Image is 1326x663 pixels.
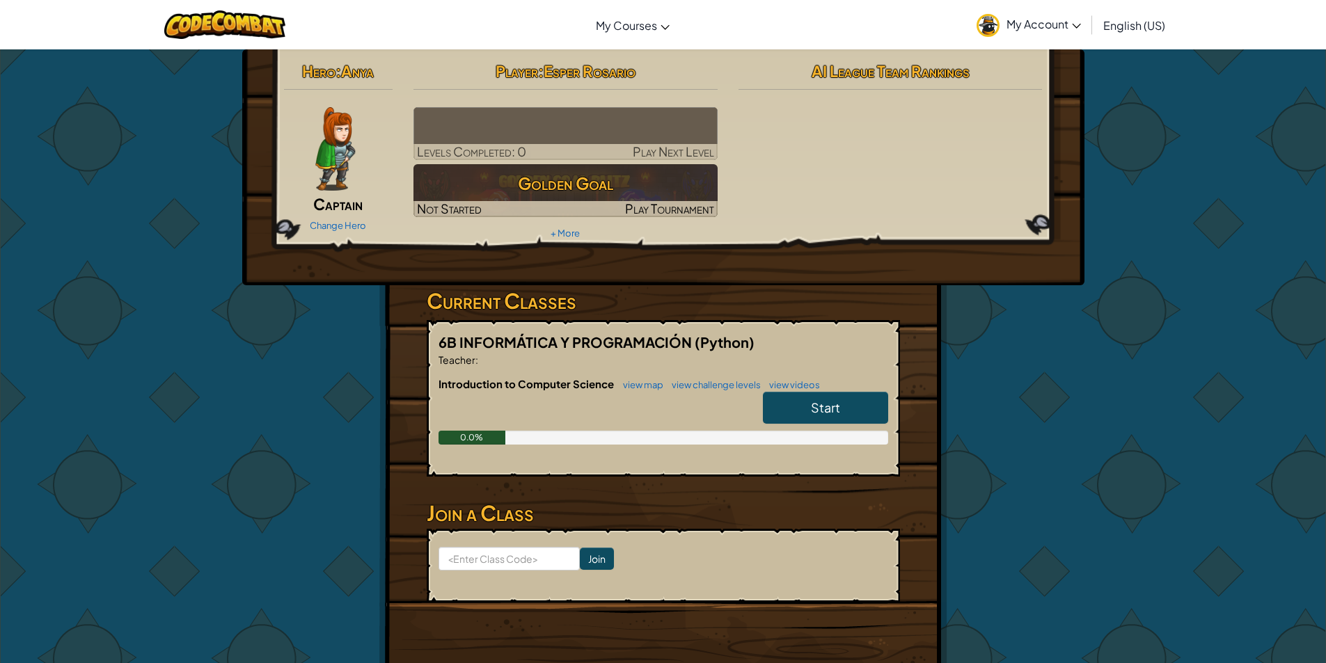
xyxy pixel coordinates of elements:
[475,353,478,366] span: :
[417,143,526,159] span: Levels Completed: 0
[812,61,970,81] span: AI League Team Rankings
[970,3,1088,47] a: My Account
[310,220,366,231] a: Change Hero
[695,333,755,351] span: (Python)
[762,379,820,390] a: view videos
[427,285,900,317] h3: Current Classes
[665,379,761,390] a: view challenge levels
[164,10,286,39] img: CodeCombat logo
[417,200,482,216] span: Not Started
[341,61,374,81] span: Anya
[538,61,544,81] span: :
[625,200,714,216] span: Play Tournament
[551,227,580,239] a: + More
[302,61,336,81] span: Hero
[439,377,616,390] span: Introduction to Computer Science
[413,164,718,217] a: Golden GoalNot StartedPlay Tournament
[616,379,663,390] a: view map
[1103,18,1165,33] span: English (US)
[977,14,1000,37] img: avatar
[315,107,355,191] img: captain-pose.png
[580,548,614,570] input: Join
[633,143,714,159] span: Play Next Level
[811,399,840,415] span: Start
[413,164,718,217] img: Golden Goal
[589,6,677,44] a: My Courses
[427,497,900,529] h3: Join a Class
[544,61,636,81] span: Esper Rosario
[596,18,657,33] span: My Courses
[1096,6,1172,44] a: English (US)
[439,431,506,445] div: 0.0%
[1007,17,1081,31] span: My Account
[439,353,475,366] span: Teacher
[413,168,718,199] h3: Golden Goal
[336,61,341,81] span: :
[413,107,718,160] a: Play Next Level
[439,333,695,351] span: 6B INFORMÁTICA Y PROGRAMACIÓN
[313,194,363,214] span: Captain
[439,547,580,570] input: <Enter Class Code>
[496,61,538,81] span: Player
